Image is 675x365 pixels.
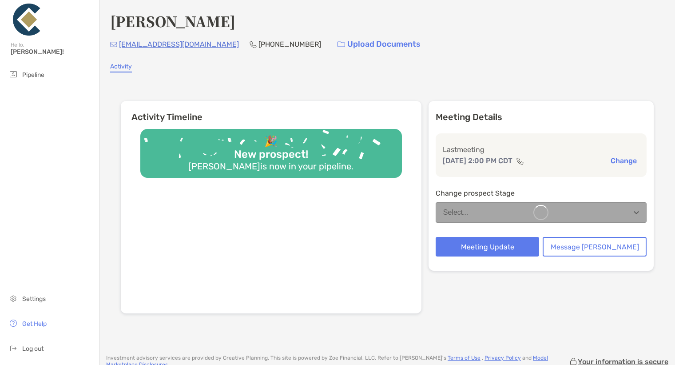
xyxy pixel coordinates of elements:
[8,69,19,80] img: pipeline icon
[448,355,480,361] a: Terms of Use
[8,318,19,329] img: get-help icon
[258,39,321,50] p: [PHONE_NUMBER]
[337,41,345,48] img: button icon
[185,161,357,172] div: [PERSON_NAME] is now in your pipeline.
[8,343,19,353] img: logout icon
[436,112,647,123] p: Meeting Details
[22,295,46,303] span: Settings
[121,101,421,122] h6: Activity Timeline
[230,148,312,161] div: New prospect!
[22,320,47,328] span: Get Help
[119,39,239,50] p: [EMAIL_ADDRESS][DOMAIN_NAME]
[22,345,44,353] span: Log out
[8,293,19,304] img: settings icon
[110,63,132,72] a: Activity
[250,41,257,48] img: Phone Icon
[443,144,639,155] p: Last meeting
[110,42,117,47] img: Email Icon
[11,4,43,36] img: Zoe Logo
[443,155,512,166] p: [DATE] 2:00 PM CDT
[22,71,44,79] span: Pipeline
[608,156,639,165] button: Change
[11,48,94,56] span: [PERSON_NAME]!
[332,35,426,54] a: Upload Documents
[436,188,647,199] p: Change prospect Stage
[543,237,647,257] button: Message [PERSON_NAME]
[110,11,235,31] h4: [PERSON_NAME]
[261,135,281,148] div: 🎉
[516,157,524,164] img: communication type
[484,355,521,361] a: Privacy Policy
[436,237,540,257] button: Meeting Update
[140,129,402,170] img: Confetti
